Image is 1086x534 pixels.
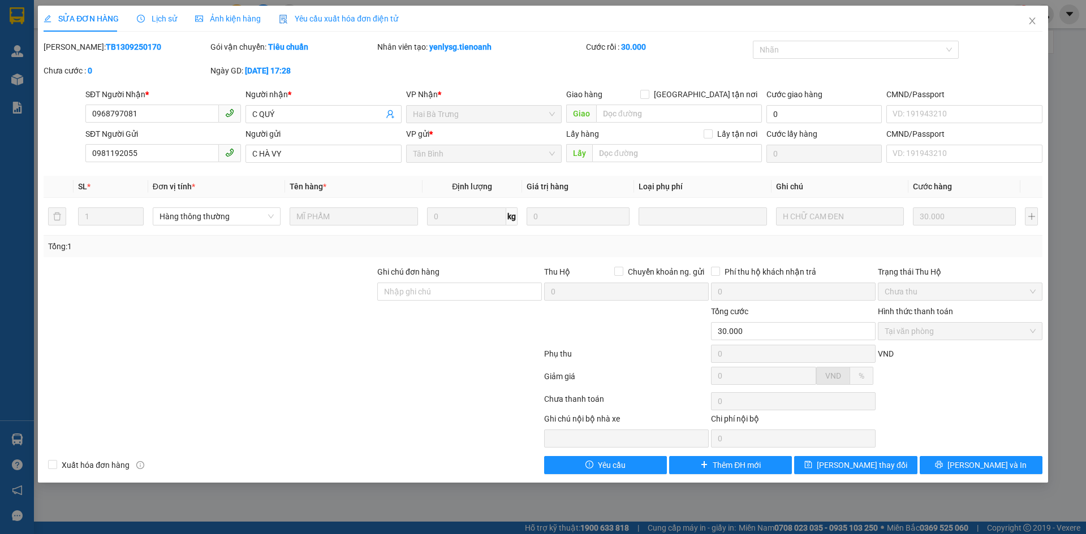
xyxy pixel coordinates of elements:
button: plus [1025,207,1037,225]
span: user-add [386,110,395,119]
div: Trạng thái Thu Hộ [878,266,1042,278]
div: SĐT Người Nhận [85,88,241,101]
span: Chuyển khoản ng. gửi [623,266,709,278]
span: % [859,371,864,380]
span: Yêu cầu xuất hóa đơn điện tử [279,14,398,23]
span: clock-circle [137,15,145,23]
span: Xuất hóa đơn hàng [57,459,134,471]
div: VP gửi [406,128,562,140]
span: edit [44,15,51,23]
span: Thu Hộ [544,267,570,276]
span: Hàng thông thường [160,208,274,225]
span: SỬA ĐƠN HÀNG [44,14,119,23]
b: 0 [88,66,92,75]
span: Yêu cầu [598,459,626,471]
div: Cước rồi : [586,41,751,53]
div: Chưa cước : [44,64,208,77]
span: kg [506,207,518,225]
span: Tên hàng [290,182,326,191]
span: Chưa thu [885,283,1036,300]
span: Đơn vị tính [153,182,195,191]
div: Phụ thu [543,348,710,367]
div: Gói vận chuyển: [210,41,375,53]
div: CMND/Passport [886,128,1042,140]
div: Nhân viên tạo: [377,41,584,53]
th: Ghi chú [772,176,908,198]
span: VND [878,349,894,358]
span: [PERSON_NAME] thay đổi [817,459,907,471]
button: exclamation-circleYêu cầu [544,456,667,474]
span: Lấy [566,144,592,162]
div: Người gửi [245,128,401,140]
button: delete [48,207,66,225]
span: SL [78,182,87,191]
b: TB1309250170 [106,42,161,51]
button: plusThêm ĐH mới [669,456,792,474]
div: Ngày GD: [210,64,375,77]
span: Lịch sử [137,14,177,23]
span: Ảnh kiện hàng [195,14,261,23]
b: [DATE] 17:28 [245,66,291,75]
span: Lấy tận nơi [713,128,762,140]
button: save[PERSON_NAME] thay đổi [794,456,917,474]
div: Chưa thanh toán [543,393,710,413]
span: Lấy hàng [566,129,599,138]
b: Tiêu chuẩn [268,42,308,51]
b: yenlysg.tienoanh [429,42,492,51]
input: 0 [913,207,1016,225]
button: printer[PERSON_NAME] và In [920,456,1042,474]
input: Ghi Chú [776,207,904,225]
label: Cước lấy hàng [766,129,817,138]
span: Tân Bình [413,145,555,162]
span: Tổng cước [711,307,748,316]
img: icon [279,15,288,24]
span: plus [700,461,708,470]
span: printer [935,461,943,470]
div: Tổng: 1 [48,240,419,253]
input: Cước lấy hàng [766,145,882,163]
label: Ghi chú đơn hàng [377,267,439,276]
input: Ghi chú đơn hàng [377,283,542,301]
span: picture [195,15,203,23]
span: phone [225,108,234,118]
input: VD: Bàn, Ghế [290,207,417,225]
span: VND [825,371,841,380]
div: Người nhận [245,88,401,101]
input: Cước giao hàng [766,105,882,123]
div: CMND/Passport [886,88,1042,101]
div: Ghi chú nội bộ nhà xe [544,413,709,429]
span: Phí thu hộ khách nhận trả [720,266,821,278]
span: Định lượng [452,182,492,191]
div: [PERSON_NAME]: [44,41,208,53]
span: exclamation-circle [585,461,593,470]
span: Tại văn phòng [885,323,1036,340]
span: close [1028,16,1037,25]
button: Close [1016,6,1048,37]
input: 0 [527,207,630,225]
b: 30.000 [621,42,646,51]
span: Giá trị hàng [527,182,568,191]
span: Cước hàng [913,182,952,191]
label: Cước giao hàng [766,90,822,99]
span: VP Nhận [406,90,438,99]
span: Thêm ĐH mới [713,459,761,471]
div: SĐT Người Gửi [85,128,241,140]
input: Dọc đường [596,105,762,123]
span: Hai Bà Trưng [413,106,555,123]
label: Hình thức thanh toán [878,307,953,316]
div: Giảm giá [543,370,710,390]
span: Giao hàng [566,90,602,99]
div: Chi phí nội bộ [711,413,876,429]
span: Giao [566,105,596,123]
span: info-circle [136,461,144,469]
span: [PERSON_NAME] và In [947,459,1027,471]
span: save [804,461,812,470]
span: phone [225,148,234,157]
th: Loại phụ phí [634,176,771,198]
span: [GEOGRAPHIC_DATA] tận nơi [649,88,762,101]
input: Dọc đường [592,144,762,162]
